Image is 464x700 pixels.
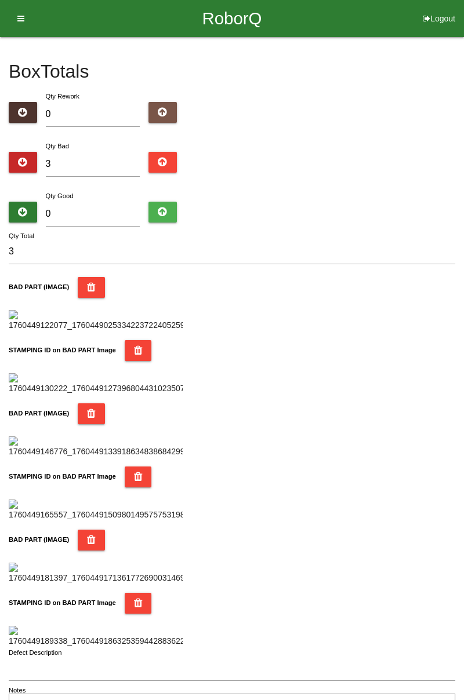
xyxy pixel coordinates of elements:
[9,231,34,241] label: Qty Total
[9,686,26,695] label: Notes
[9,563,183,584] img: 1760449181397_17604491713617726900314694520094.jpg
[9,410,69,417] b: BAD PART (IMAGE)
[9,473,116,480] b: STAMPING ID on BAD PART Image
[46,143,69,150] label: Qty Bad
[9,310,183,331] img: 1760449122077_17604490253342237224052591520476.jpg
[46,192,74,199] label: Qty Good
[9,599,116,606] b: STAMPING ID on BAD PART Image
[9,61,455,82] h4: Box Totals
[9,373,183,395] img: 1760449130222_17604491273968044310235074753214.jpg
[125,340,152,361] button: STAMPING ID on BAD PART Image
[125,466,152,487] button: STAMPING ID on BAD PART Image
[9,283,69,290] b: BAD PART (IMAGE)
[9,347,116,353] b: STAMPING ID on BAD PART Image
[78,530,105,550] button: BAD PART (IMAGE)
[9,436,183,458] img: 1760449146776_17604491339186348386842991476558.jpg
[125,593,152,614] button: STAMPING ID on BAD PART Image
[78,277,105,298] button: BAD PART (IMAGE)
[78,403,105,424] button: BAD PART (IMAGE)
[46,93,79,100] label: Qty Rework
[9,536,69,543] b: BAD PART (IMAGE)
[9,648,62,658] label: Defect Description
[9,500,183,521] img: 1760449165557_17604491509801495757531983512002.jpg
[9,626,183,647] img: 1760449189338_17604491863253594428836220235865.jpg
